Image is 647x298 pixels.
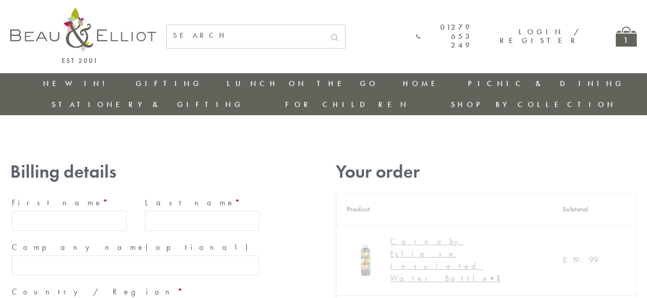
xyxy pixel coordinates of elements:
[145,195,260,211] label: Last name
[12,239,260,256] label: Company name
[10,8,156,63] img: logo
[616,27,637,47] a: 1
[285,99,409,110] a: For Children
[145,242,254,252] span: (optional)
[416,23,473,50] a: 01279 653 249
[403,78,444,89] a: Home
[451,99,616,110] a: Shop by collection
[167,25,325,46] input: SEARCH
[10,161,261,182] h3: Billing details
[227,78,378,89] a: Lunch On The Go
[500,27,580,46] a: Login / Register
[468,78,624,89] a: Picnic & Dining
[336,161,637,182] h3: Your order
[136,78,202,89] a: Gifting
[12,195,126,211] label: First name
[43,78,112,89] a: New in!
[52,99,244,110] a: Stationery & Gifting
